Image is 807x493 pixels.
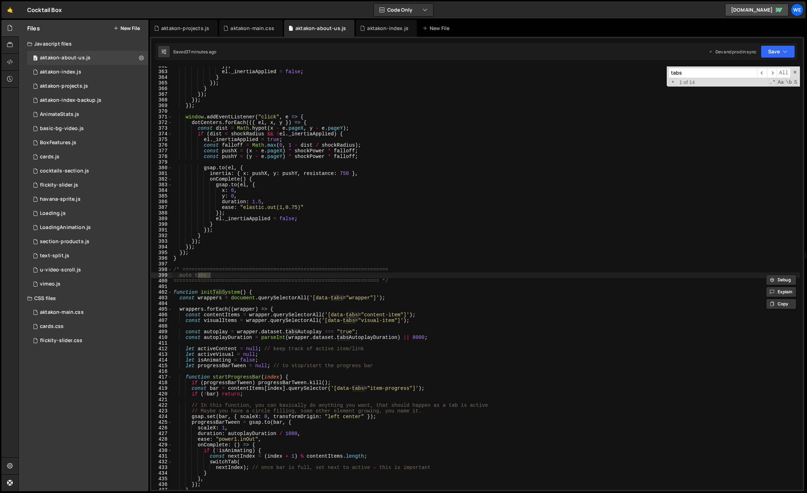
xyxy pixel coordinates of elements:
[40,309,84,316] div: aktakon-main.css
[27,6,62,14] div: Cocktail Box
[27,221,148,235] div: 12094/30492.js
[151,482,172,487] div: 436
[151,86,172,92] div: 366
[151,222,172,227] div: 390
[151,329,172,335] div: 409
[19,37,148,51] div: Javascript files
[151,453,172,459] div: 431
[151,425,172,431] div: 426
[40,168,89,174] div: cocktails-section.js
[40,97,101,104] div: aktakon-index-backup.js
[374,4,433,16] button: Code Only
[151,137,172,142] div: 375
[27,319,148,334] div: 12094/34666.css
[151,165,172,171] div: 380
[151,69,172,75] div: 363
[151,391,172,397] div: 420
[151,380,172,386] div: 418
[785,79,793,86] span: Whole Word Search
[151,487,172,493] div: 437
[40,111,79,118] div: AnimateStats.js
[151,408,172,414] div: 423
[151,239,172,244] div: 393
[27,136,148,150] div: 12094/30497.js
[40,323,64,330] div: cards.css
[151,431,172,436] div: 427
[151,97,172,103] div: 368
[151,159,172,165] div: 379
[423,25,452,32] div: New File
[151,470,172,476] div: 434
[40,69,81,75] div: aktakon-index.js
[767,68,777,78] span: ​
[151,335,172,340] div: 410
[766,299,796,309] button: Copy
[1,1,19,18] a: 🤙
[151,92,172,97] div: 367
[40,154,59,160] div: cards.js
[151,199,172,205] div: 386
[769,79,776,86] span: RegExp Search
[151,120,172,125] div: 372
[40,210,66,217] div: Loading.js
[151,295,172,301] div: 403
[766,275,796,285] button: Debug
[367,25,408,32] div: aktakon-index.js
[151,250,172,256] div: 395
[677,80,698,85] span: 1 of 14
[27,206,148,221] div: 12094/34884.js
[151,312,172,318] div: 406
[151,256,172,261] div: 396
[27,79,148,93] div: 12094/44389.js
[27,334,148,348] div: 12094/35475.css
[151,193,172,199] div: 385
[27,107,148,122] div: 12094/30498.js
[708,49,756,55] div: Dev and prod in sync
[151,188,172,193] div: 384
[791,4,803,16] a: We
[669,79,677,85] span: Toggle Replace mode
[151,318,172,323] div: 407
[151,154,172,159] div: 378
[27,24,40,32] h2: Files
[27,51,148,65] div: 12094/44521.js
[27,122,148,136] div: 12094/36058.js
[40,281,60,287] div: vimeo.js
[40,239,89,245] div: section-products.js
[27,150,148,164] div: 12094/34793.js
[777,79,784,86] span: CaseSensitive Search
[757,68,767,78] span: ​
[151,448,172,453] div: 430
[27,65,148,79] div: 12094/43364.js
[151,386,172,391] div: 419
[151,442,172,448] div: 429
[761,45,795,58] button: Save
[40,83,88,89] div: aktakon-projects.js
[151,210,172,216] div: 388
[40,267,81,273] div: u-video-scroll.js
[40,224,91,231] div: LoadingAnimation.js
[151,131,172,137] div: 374
[151,261,172,267] div: 397
[766,287,796,297] button: Explain
[151,397,172,403] div: 421
[151,148,172,154] div: 377
[27,178,148,192] div: 12094/35474.js
[27,249,148,263] div: 12094/41439.js
[151,244,172,250] div: 394
[151,414,172,419] div: 424
[777,68,791,78] span: Alt-Enter
[151,171,172,176] div: 381
[19,291,148,305] div: CSS files
[151,125,172,131] div: 373
[668,68,757,78] input: Search for
[27,305,148,319] div: 12094/43205.css
[161,25,209,32] div: aktakon-projects.js
[725,4,789,16] a: [DOMAIN_NAME]
[40,338,82,344] div: flickity-slider.css
[151,289,172,295] div: 402
[186,49,216,55] div: 37 minutes ago
[173,49,216,55] div: Saved
[151,114,172,120] div: 371
[295,25,346,32] div: aktakon-about-us.js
